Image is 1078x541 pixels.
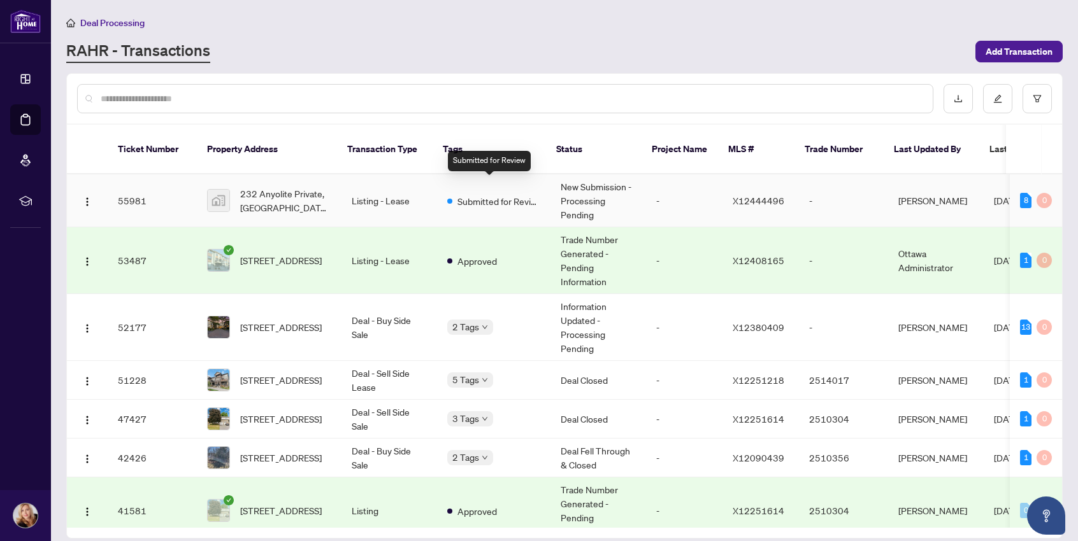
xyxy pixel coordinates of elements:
button: Add Transaction [975,41,1063,62]
button: Logo [77,250,97,270]
span: down [482,416,488,422]
span: down [482,324,488,330]
img: logo [10,10,41,33]
img: Logo [82,256,92,267]
button: download [944,84,973,113]
span: [STREET_ADDRESS] [240,412,322,426]
div: 0 [1037,411,1052,426]
th: Status [546,125,642,174]
a: RAHR - Transactions [66,40,210,63]
td: Listing - Lease [341,174,437,227]
span: 3 Tags [452,411,479,426]
td: Deal Fell Through & Closed [550,439,646,477]
img: thumbnail-img [208,249,229,271]
span: 2 Tags [452,450,479,465]
span: [DATE] [994,374,1022,386]
div: 0 [1020,503,1031,518]
div: 0 [1037,193,1052,208]
div: 0 [1037,253,1052,268]
span: X12444496 [733,195,784,206]
th: Transaction Type [337,125,433,174]
span: down [482,377,488,383]
span: Approved [457,254,497,268]
span: Approved [457,504,497,518]
button: Logo [77,370,97,390]
button: Logo [77,317,97,337]
th: Tags [433,125,546,174]
td: Deal - Buy Side Sale [341,294,437,361]
td: 55981 [108,174,197,227]
th: Trade Number [794,125,884,174]
td: - [799,174,888,227]
div: 8 [1020,193,1031,208]
div: 1 [1020,450,1031,465]
div: 13 [1020,320,1031,335]
td: Trade Number Generated - Pending Information [550,227,646,294]
img: Logo [82,323,92,334]
td: [PERSON_NAME] [888,439,984,477]
td: - [646,439,722,477]
span: Last Modified Date [989,142,1067,156]
td: Deal Closed [550,400,646,439]
th: Property Address [197,125,337,174]
td: 52177 [108,294,197,361]
td: 53487 [108,227,197,294]
span: Add Transaction [986,41,1053,62]
td: Deal Closed [550,361,646,400]
span: [STREET_ADDRESS] [240,451,322,465]
td: - [646,174,722,227]
td: 2510304 [799,400,888,439]
td: New Submission - Processing Pending [550,174,646,227]
span: X12251614 [733,505,784,516]
img: thumbnail-img [208,369,229,391]
td: - [646,227,722,294]
span: down [482,454,488,461]
img: thumbnail-img [208,500,229,521]
span: Deal Processing [80,17,145,29]
td: Deal - Sell Side Lease [341,361,437,400]
button: Logo [77,500,97,521]
button: Logo [77,190,97,211]
td: Ottawa Administrator [888,227,984,294]
span: check-circle [224,245,234,255]
td: Information Updated - Processing Pending [550,294,646,361]
td: 51228 [108,361,197,400]
td: [PERSON_NAME] [888,294,984,361]
td: - [799,227,888,294]
div: 1 [1020,372,1031,388]
td: Listing - Lease [341,227,437,294]
div: 1 [1020,411,1031,426]
span: [STREET_ADDRESS] [240,503,322,517]
td: Deal - Sell Side Sale [341,400,437,439]
img: Logo [82,507,92,517]
th: Project Name [642,125,718,174]
td: [PERSON_NAME] [888,400,984,439]
img: thumbnail-img [208,447,229,468]
td: - [799,294,888,361]
button: Logo [77,409,97,429]
span: X12251218 [733,374,784,386]
span: home [66,18,75,27]
img: Profile Icon [13,503,38,528]
span: [STREET_ADDRESS] [240,320,322,334]
img: Logo [82,415,92,425]
button: edit [983,84,1012,113]
div: Submitted for Review [448,151,531,171]
div: 0 [1037,450,1052,465]
th: Ticket Number [108,125,197,174]
span: Submitted for Review [457,194,540,208]
span: X12090439 [733,452,784,463]
div: 0 [1037,320,1052,335]
span: [DATE] [994,413,1022,425]
img: thumbnail-img [208,190,229,211]
button: Open asap [1027,496,1065,535]
span: [DATE] [994,505,1022,516]
td: 42426 [108,439,197,477]
span: [DATE] [994,195,1022,206]
span: [DATE] [994,255,1022,266]
span: edit [993,94,1002,103]
td: 2510356 [799,439,888,477]
span: [STREET_ADDRESS] [240,373,322,387]
button: filter [1023,84,1052,113]
span: [DATE] [994,452,1022,463]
